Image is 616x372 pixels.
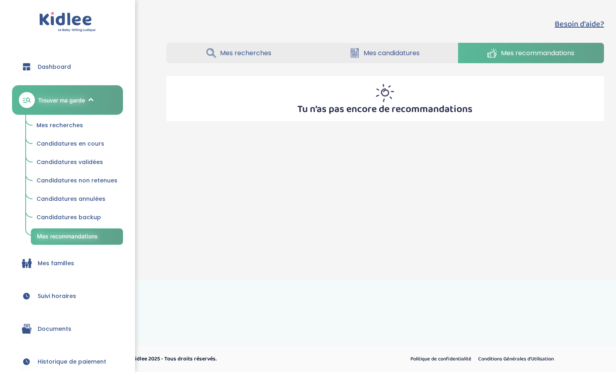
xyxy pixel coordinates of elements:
a: Mes recommandations [31,228,123,245]
span: Candidatures non retenues [36,176,117,184]
span: Dashboard [38,63,71,71]
a: Mes recherches [166,43,312,63]
a: Candidatures non retenues [31,173,123,188]
span: Mes recommandations [501,48,574,58]
span: Candidatures en cours [36,140,104,148]
span: Mes recherches [220,48,271,58]
span: Candidatures validées [36,158,103,166]
a: Suivi horaires [12,282,123,310]
button: Besoin d'aide? [555,18,604,30]
span: Documents [38,325,71,333]
a: Politique de confidentialité [408,354,474,364]
a: Mes recherches [31,118,123,133]
a: Candidatures backup [31,210,123,225]
span: Mes familles [38,259,74,268]
a: Dashboard [12,52,123,81]
span: Historique de paiement [38,358,106,366]
span: Suivi horaires [38,292,76,300]
p: © Kidlee 2025 - Tous droits réservés. [127,355,342,363]
span: Candidatures annulées [36,195,105,203]
a: Documents [12,314,123,343]
p: Tu n’as pas encore de recommandations [297,102,473,117]
img: logo.svg [39,12,96,32]
a: Conditions Générales d’Utilisation [475,354,557,364]
span: Mes recommandations [37,233,98,240]
a: Candidatures validées [31,155,123,170]
span: Mes candidatures [364,48,420,58]
a: Candidatures annulées [31,192,123,207]
a: Mes candidatures [312,43,458,63]
a: Trouver ma garde [12,85,123,115]
span: Mes recherches [36,121,83,129]
a: Mes familles [12,249,123,278]
span: Candidatures backup [36,213,101,221]
img: inscription_membre_sun.png [376,84,394,102]
a: Mes recommandations [458,43,604,63]
a: Candidatures en cours [31,136,123,152]
span: Trouver ma garde [38,96,85,104]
